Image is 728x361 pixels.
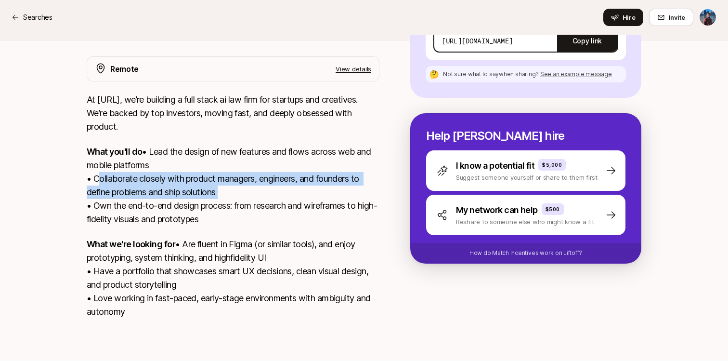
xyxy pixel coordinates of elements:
[426,129,625,143] p: Help [PERSON_NAME] hire
[669,13,685,22] span: Invite
[469,249,582,257] p: How do Match Incentives work on Liftoff?
[542,161,562,169] p: $5,000
[87,93,379,134] p: At [URL], we’re building a full stack ai law firm for startups and creatives. We’re backed by top...
[540,70,612,78] span: See an example message
[87,239,175,249] strong: What we're looking for
[649,9,693,26] button: Invite
[546,205,560,213] p: $500
[429,70,439,78] p: 🤔
[336,64,371,74] p: View details
[87,238,379,319] p: • Are fluent in Figma (or similar tools), and enjoy prototyping, system thinking, and highfidelit...
[442,36,513,46] p: [URL][DOMAIN_NAME]
[87,145,379,226] p: • Lead the design of new features and flows across web and mobile platforms • Collaborate closely...
[456,217,594,227] p: Reshare to someone else who might know a fit
[700,9,716,26] img: Dhruvil Shah
[456,173,598,182] p: Suggest someone yourself or share to them first
[456,159,534,173] p: I know a potential fit
[557,27,617,54] button: Copy link
[443,70,612,79] p: Not sure what to say when sharing ?
[603,9,643,26] button: Hire
[110,63,139,75] p: Remote
[699,9,716,26] button: Dhruvil Shah
[456,203,538,217] p: My network can help
[23,12,52,23] p: Searches
[87,147,142,157] strong: What you'll do
[623,13,636,22] span: Hire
